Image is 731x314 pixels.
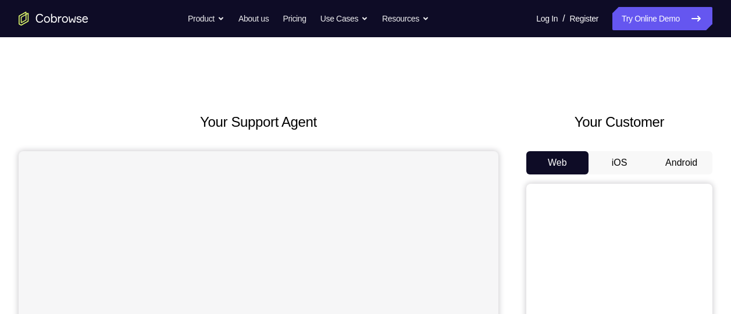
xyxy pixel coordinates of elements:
button: iOS [589,151,651,174]
button: Web [526,151,589,174]
a: Go to the home page [19,12,88,26]
a: About us [238,7,269,30]
button: Android [650,151,712,174]
button: Use Cases [320,7,368,30]
a: Pricing [283,7,306,30]
a: Try Online Demo [612,7,712,30]
button: Product [188,7,224,30]
a: Register [570,7,598,30]
button: Resources [382,7,429,30]
a: Log In [536,7,558,30]
span: / [562,12,565,26]
h2: Your Support Agent [19,112,498,133]
h2: Your Customer [526,112,712,133]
